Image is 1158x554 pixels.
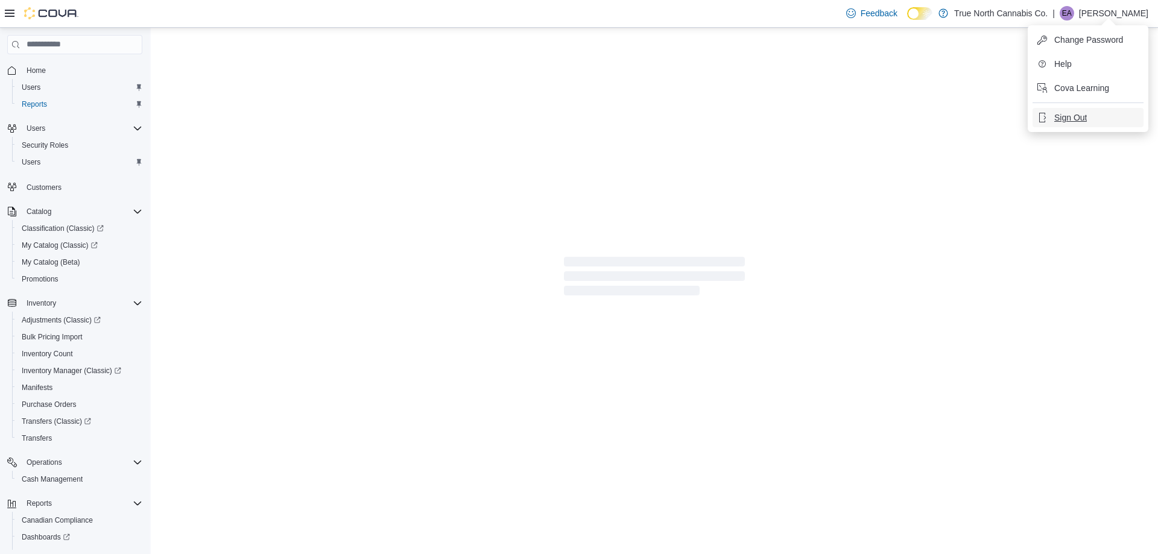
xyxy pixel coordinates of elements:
[22,496,57,511] button: Reports
[17,513,98,527] a: Canadian Compliance
[22,532,70,542] span: Dashboards
[17,330,87,344] a: Bulk Pricing Import
[12,345,147,362] button: Inventory Count
[17,97,142,112] span: Reports
[17,138,142,153] span: Security Roles
[17,80,142,95] span: Users
[841,1,902,25] a: Feedback
[22,274,59,284] span: Promotions
[17,255,142,269] span: My Catalog (Beta)
[954,6,1048,20] p: True North Cannabis Co.
[17,221,109,236] a: Classification (Classic)
[22,296,142,310] span: Inventory
[17,530,75,544] a: Dashboards
[22,349,73,359] span: Inventory Count
[12,471,147,488] button: Cash Management
[17,221,142,236] span: Classification (Classic)
[22,63,142,78] span: Home
[17,513,142,527] span: Canadian Compliance
[12,312,147,329] a: Adjustments (Classic)
[22,515,93,525] span: Canadian Compliance
[2,295,147,312] button: Inventory
[17,313,106,327] a: Adjustments (Classic)
[12,237,147,254] a: My Catalog (Classic)
[22,296,61,310] button: Inventory
[17,431,142,445] span: Transfers
[17,272,63,286] a: Promotions
[1033,108,1144,127] button: Sign Out
[22,140,68,150] span: Security Roles
[22,179,142,194] span: Customers
[907,7,932,20] input: Dark Mode
[1052,6,1055,20] p: |
[17,397,81,412] a: Purchase Orders
[1054,58,1072,70] span: Help
[12,430,147,447] button: Transfers
[27,183,62,192] span: Customers
[22,204,142,219] span: Catalog
[17,272,142,286] span: Promotions
[22,433,52,443] span: Transfers
[12,137,147,154] button: Security Roles
[17,155,142,169] span: Users
[22,224,104,233] span: Classification (Classic)
[17,380,57,395] a: Manifests
[17,313,142,327] span: Adjustments (Classic)
[17,431,57,445] a: Transfers
[7,57,142,550] nav: Complex example
[564,259,745,298] span: Loading
[27,66,46,75] span: Home
[12,512,147,529] button: Canadian Compliance
[22,455,142,470] span: Operations
[2,61,147,79] button: Home
[22,121,142,136] span: Users
[17,380,142,395] span: Manifests
[17,347,142,361] span: Inventory Count
[12,154,147,171] button: Users
[1033,30,1144,49] button: Change Password
[1054,82,1109,94] span: Cova Learning
[17,238,103,253] a: My Catalog (Classic)
[2,495,147,512] button: Reports
[1054,112,1087,124] span: Sign Out
[2,454,147,471] button: Operations
[12,529,147,546] a: Dashboards
[2,203,147,220] button: Catalog
[17,397,142,412] span: Purchase Orders
[22,455,67,470] button: Operations
[22,257,80,267] span: My Catalog (Beta)
[12,79,147,96] button: Users
[17,364,142,378] span: Inventory Manager (Classic)
[22,63,51,78] a: Home
[17,472,87,486] a: Cash Management
[22,496,142,511] span: Reports
[17,80,45,95] a: Users
[12,379,147,396] button: Manifests
[1060,6,1074,20] div: Erin Anderson
[17,330,142,344] span: Bulk Pricing Import
[17,138,73,153] a: Security Roles
[22,315,101,325] span: Adjustments (Classic)
[2,178,147,195] button: Customers
[22,83,40,92] span: Users
[12,96,147,113] button: Reports
[17,347,78,361] a: Inventory Count
[22,180,66,195] a: Customers
[17,414,96,429] a: Transfers (Classic)
[17,472,142,486] span: Cash Management
[22,332,83,342] span: Bulk Pricing Import
[17,155,45,169] a: Users
[12,220,147,237] a: Classification (Classic)
[27,458,62,467] span: Operations
[12,271,147,288] button: Promotions
[27,124,45,133] span: Users
[27,207,51,216] span: Catalog
[1033,54,1144,74] button: Help
[22,474,83,484] span: Cash Management
[22,99,47,109] span: Reports
[12,396,147,413] button: Purchase Orders
[861,7,897,19] span: Feedback
[27,298,56,308] span: Inventory
[22,204,56,219] button: Catalog
[12,254,147,271] button: My Catalog (Beta)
